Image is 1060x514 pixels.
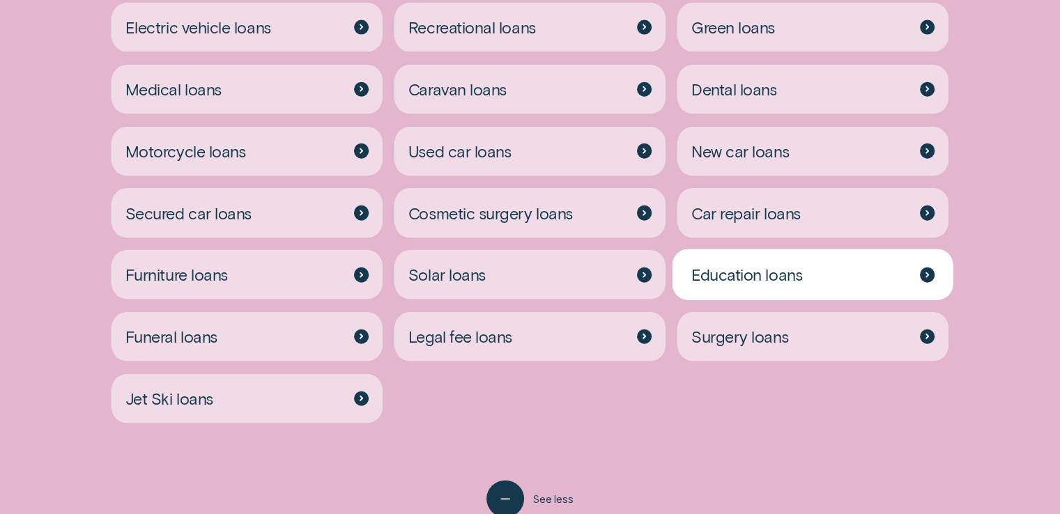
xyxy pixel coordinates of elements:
[677,127,948,176] a: New car loans
[125,17,271,38] span: Electric vehicle loans
[394,250,665,299] a: Solar loans
[408,203,573,224] span: Cosmetic surgery loans
[125,389,213,409] span: Jet Ski loans
[125,327,217,347] span: Funeral loans
[408,265,486,285] span: Solar loans
[394,65,665,114] a: Caravan loans
[677,188,948,237] a: Car repair loans
[408,141,512,162] span: Used car loans
[112,65,382,114] a: Medical loans
[112,312,382,361] a: Funeral loans
[677,312,948,361] a: Surgery loans
[125,203,252,224] span: Secured car loans
[677,65,948,114] a: Dental loans
[394,127,665,176] a: Used car loans
[691,141,789,162] span: New car loans
[112,188,382,237] a: Secured car loans
[691,79,776,100] span: Dental loans
[408,327,512,347] span: Legal fee loans
[394,3,665,52] a: Recreational loans
[125,265,228,285] span: Furniture loans
[691,327,788,347] span: Surgery loans
[112,127,382,176] a: Motorcycle loans
[112,250,382,299] a: Furniture loans
[677,3,948,52] a: Green loans
[408,17,536,38] span: Recreational loans
[691,203,801,224] span: Car repair loans
[125,79,222,100] span: Medical loans
[677,250,948,299] a: Education loans
[533,493,574,506] span: See less
[394,312,665,361] a: Legal fee loans
[112,3,382,52] a: Electric vehicle loans
[691,265,802,285] span: Education loans
[125,141,246,162] span: Motorcycle loans
[691,17,775,38] span: Green loans
[112,374,382,423] a: Jet Ski loans
[408,79,507,100] span: Caravan loans
[394,188,665,237] a: Cosmetic surgery loans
